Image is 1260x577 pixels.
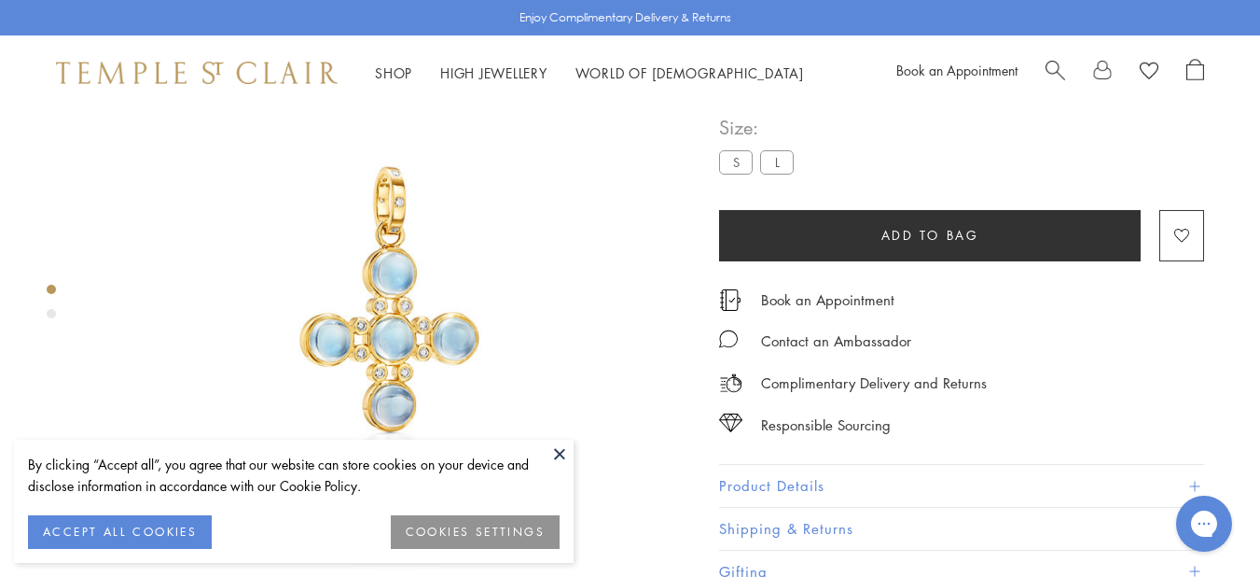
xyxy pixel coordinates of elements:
[881,225,979,246] span: Add to bag
[719,330,738,348] img: MessageIcon-01_2.svg
[719,465,1204,507] button: Product Details
[719,289,741,311] img: icon_appointment.svg
[719,210,1141,261] button: Add to bag
[47,280,56,333] div: Product gallery navigation
[1045,59,1065,87] a: Search
[28,454,560,497] div: By clicking “Accept all”, you agree that our website can store cookies on your device and disclos...
[56,62,338,84] img: Temple St. Clair
[761,372,987,395] p: Complimentary Delivery and Returns
[375,62,804,85] nav: Main navigation
[1167,489,1241,558] iframe: Gorgias live chat messenger
[375,63,412,82] a: ShopShop
[761,414,891,437] div: Responsible Sourcing
[440,63,547,82] a: High JewelleryHigh Jewellery
[719,112,801,143] span: Size:
[719,508,1204,550] button: Shipping & Returns
[519,8,731,27] p: Enjoy Complimentary Delivery & Returns
[1186,59,1204,87] a: Open Shopping Bag
[391,515,560,549] button: COOKIES SETTINGS
[1140,59,1158,87] a: View Wishlist
[761,330,911,353] div: Contact an Ambassador
[760,150,794,174] label: L
[761,289,894,310] a: Book an Appointment
[28,515,212,549] button: ACCEPT ALL COOKIES
[719,372,742,395] img: icon_delivery.svg
[719,414,742,432] img: icon_sourcing.svg
[575,63,804,82] a: World of [DEMOGRAPHIC_DATA]World of [DEMOGRAPHIC_DATA]
[719,150,753,174] label: S
[896,61,1018,79] a: Book an Appointment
